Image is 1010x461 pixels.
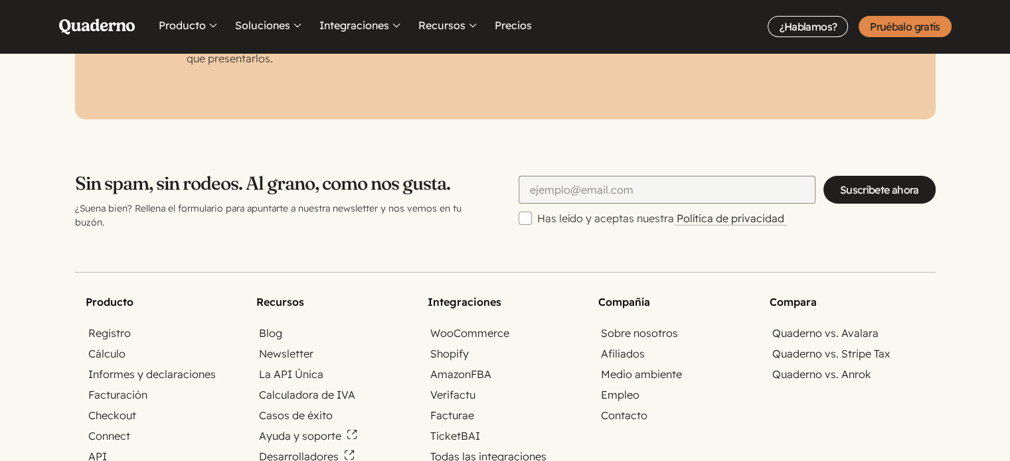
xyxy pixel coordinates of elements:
a: Casos de éxito [256,408,335,423]
a: Verifactu [428,387,478,403]
a: Afiliados [598,346,647,362]
a: Blog [256,326,285,341]
h2: Recursos [256,294,412,310]
a: ¿Hablamos? [768,16,848,37]
a: Informes y declaraciones [86,367,218,382]
a: Pruébalo gratis [859,16,951,37]
a: Newsletter [256,346,316,362]
a: Checkout [86,408,139,423]
label: Has leído y aceptas nuestra [537,210,936,226]
a: Quaderno vs. Anrok [770,367,874,382]
a: Calculadora de IVA [256,387,358,403]
a: Facturación [86,387,150,403]
abbr: Fulfillment by Amazon [471,367,491,381]
h2: Sin spam, sin rodeos. Al grano, como nos gusta. [75,172,492,194]
h2: Compañía [598,294,754,310]
a: Connect [86,428,133,444]
h2: Integraciones [428,294,583,310]
a: Facturae [428,408,477,423]
a: Medio ambiente [598,367,685,382]
a: TicketBAI [428,428,483,444]
a: La API Única [256,367,326,382]
a: Ayuda y soporte [256,428,360,444]
a: Cálculo [86,346,128,362]
h2: Compara [770,294,925,310]
a: Quaderno vs. Stripe Tax [770,346,893,362]
a: Empleo [598,387,642,403]
a: Shopify [428,346,471,362]
h2: Producto [86,294,241,310]
a: Política de privacidad [674,212,787,226]
a: Quaderno vs. Avalara [770,326,881,341]
input: Suscríbete ahora [823,176,936,204]
a: Contacto [598,408,650,423]
input: ejemplo@email.com [519,176,815,204]
p: ¿Suena bien? Rellena el formulario para apuntarte a nuestra newsletter y nos vemos en tu buzón. [75,202,492,230]
a: Sobre nosotros [598,326,681,341]
a: WooCommerce [428,326,512,341]
a: Registro [86,326,133,341]
a: AmazonFBA [428,367,494,382]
